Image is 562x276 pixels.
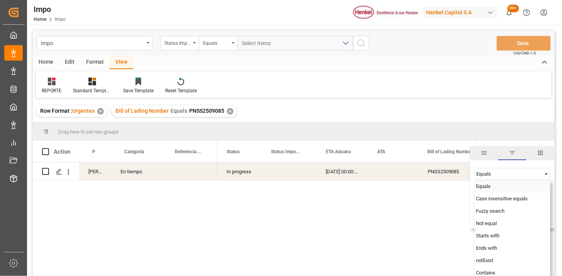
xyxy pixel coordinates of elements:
span: notExist [476,257,494,263]
div: Press SPACE to select this row. [33,163,217,181]
div: In progress [217,163,262,180]
span: ATA [377,149,385,154]
div: REPORTE [42,87,61,94]
span: Status Importación [271,149,300,154]
div: Equals [203,38,229,47]
button: open menu [37,36,152,51]
span: general [470,146,498,160]
div: Home [33,56,59,69]
span: Equals [171,108,187,114]
button: Henkel Capital S.A [423,5,501,20]
span: PNSS2509085 [189,108,224,114]
span: Ctrl/CMD + S [514,50,536,56]
button: Help Center [518,4,535,21]
div: Reset Template [165,87,197,94]
div: [DATE] 00:00:00 [317,163,368,180]
span: Row Format : [40,108,72,114]
div: Edit [59,56,80,69]
a: Home [34,17,46,22]
button: open menu [160,36,199,51]
button: open menu [237,36,353,51]
span: ETA Aduana [326,149,351,154]
span: Categoría [124,149,144,154]
div: Action [54,148,70,155]
div: Status Importación [164,38,191,47]
span: Case insensitive equals [476,196,528,201]
div: Equals [477,171,542,177]
span: Persona responsable de seguimiento [92,149,95,154]
button: show 100 new notifications [501,4,518,21]
div: Henkel Capital S.A [423,7,498,18]
div: Filtering operator [475,168,550,180]
span: Starts with [476,233,500,239]
span: Equals [476,183,491,189]
div: En tiempo [111,163,162,180]
span: Referencia Leschaco [175,149,201,154]
button: open menu [199,36,237,51]
div: Impo [41,38,144,47]
div: View [110,56,133,69]
div: Format [80,56,110,69]
div: PNSS2509085 [418,163,496,180]
span: Select Items [242,40,275,46]
div: [PERSON_NAME] [79,163,111,180]
span: Drag here to set row groups [58,129,118,135]
img: Henkel%20logo.jpg_1689854090.jpg [353,6,418,19]
span: Not equal [476,220,497,226]
div: Impo [34,3,66,15]
span: filter [498,146,526,160]
button: search button [353,36,369,51]
span: Urgentes [72,108,95,114]
span: Bill of Lading Number [428,149,472,154]
span: Ends with [476,245,498,251]
button: Save [497,36,551,51]
span: Fuzzy search [476,208,505,214]
div: Standard Templates [73,87,112,94]
span: 99+ [508,5,519,12]
div: ✕ [97,108,104,115]
div: ✕ [227,108,234,115]
span: Contains [476,270,496,276]
span: Status [227,149,240,154]
span: columns [526,146,555,160]
span: Bill of Lading Number [115,108,169,114]
div: Save Template [123,87,154,94]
